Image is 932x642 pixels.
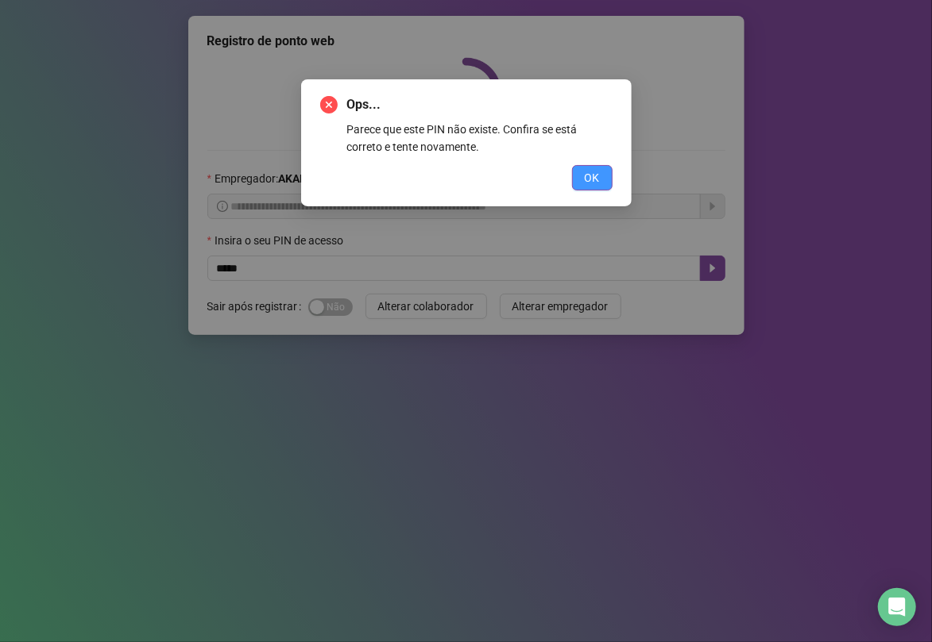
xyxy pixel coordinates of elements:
div: Open Intercom Messenger [878,588,916,626]
span: close-circle [320,96,338,113]
span: Ops... [347,95,613,114]
div: Parece que este PIN não existe. Confira se está correto e tente novamente. [347,121,613,156]
button: OK [572,165,613,190]
span: OK [585,169,600,186]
